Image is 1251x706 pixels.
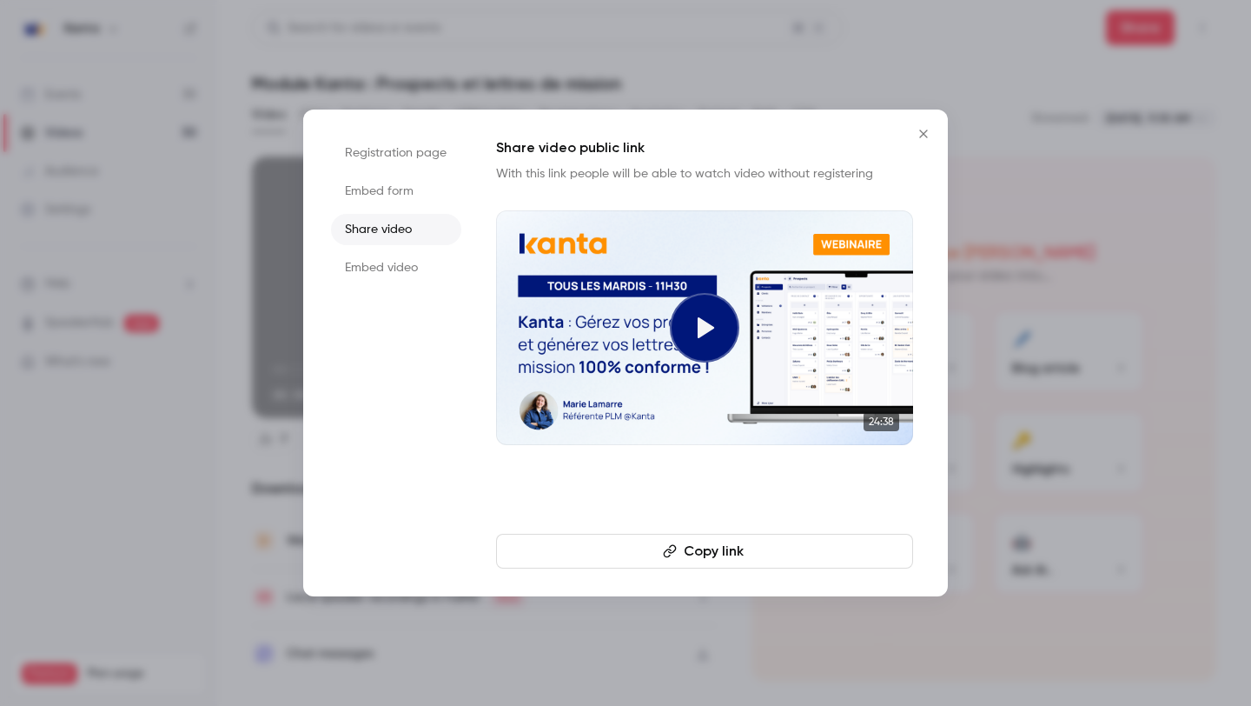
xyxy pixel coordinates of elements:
button: Copy link [496,534,913,569]
p: With this link people will be able to watch video without registering [496,165,913,183]
button: Close [906,117,941,151]
span: 24:38 [864,412,899,431]
a: 24:38 [496,210,913,445]
h1: Share video public link [496,137,913,158]
li: Share video [331,214,461,245]
li: Embed video [331,252,461,283]
li: Registration page [331,137,461,169]
li: Embed form [331,176,461,207]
